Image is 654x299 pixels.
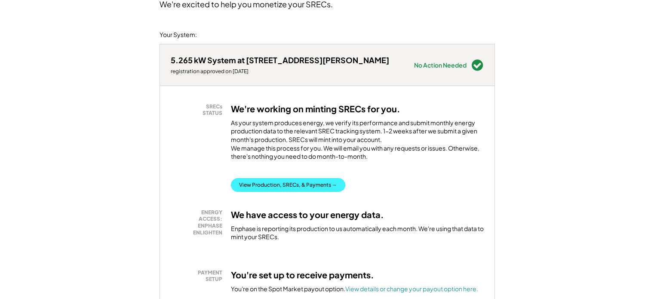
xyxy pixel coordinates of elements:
[175,209,222,236] div: ENERGY ACCESS: ENPHASE ENLIGHTEN
[231,103,400,114] h3: We're working on minting SRECs for you.
[231,269,374,281] h3: You're set up to receive payments.
[175,103,222,117] div: SRECs STATUS
[231,225,484,241] div: Enphase is reporting its production to us automatically each month. We're using that data to mint...
[175,269,222,283] div: PAYMENT SETUP
[231,209,384,220] h3: We have access to your energy data.
[231,119,484,165] div: As your system produces energy, we verify its performance and submit monthly energy production da...
[231,285,478,293] div: You're on the Spot Market payout option.
[414,62,467,68] div: No Action Needed
[171,68,389,75] div: registration approved on [DATE]
[345,285,478,293] a: View details or change your payout option here.
[160,31,197,39] div: Your System:
[171,55,389,65] div: 5.265 kW System at [STREET_ADDRESS][PERSON_NAME]
[231,178,345,192] button: View Production, SRECs, & Payments →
